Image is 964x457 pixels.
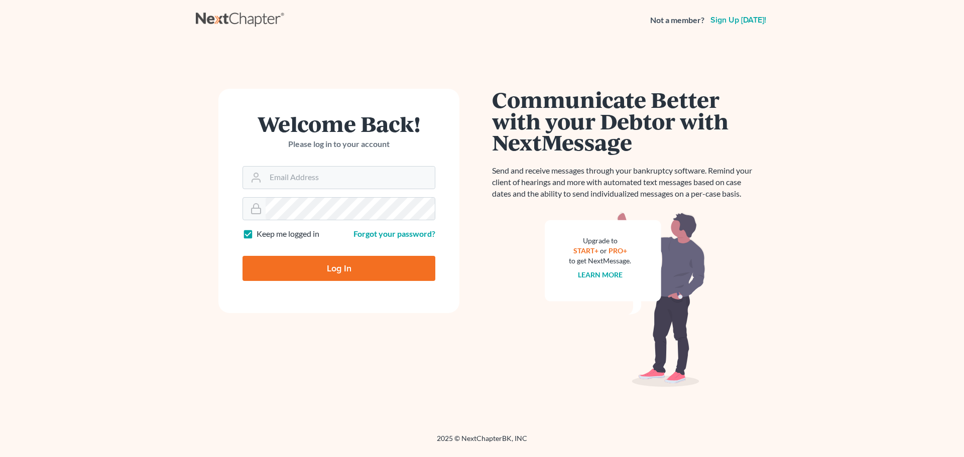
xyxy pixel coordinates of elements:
[353,229,435,238] a: Forgot your password?
[243,138,435,150] p: Please log in to your account
[266,167,435,189] input: Email Address
[196,433,768,451] div: 2025 © NextChapterBK, INC
[650,15,704,26] strong: Not a member?
[578,270,623,279] a: Learn more
[609,246,627,255] a: PRO+
[492,165,758,200] p: Send and receive messages through your bankruptcy software. Remind your client of hearings and mo...
[573,246,598,255] a: START+
[600,246,607,255] span: or
[545,212,705,387] img: nextmessage_bg-59042aed3d76b12b5cd301f8e5b87938c9018125f34e5fa2b7a6b67550977c72.svg
[257,228,319,240] label: Keep me logged in
[569,236,631,246] div: Upgrade to
[569,256,631,266] div: to get NextMessage.
[243,113,435,134] h1: Welcome Back!
[492,89,758,153] h1: Communicate Better with your Debtor with NextMessage
[243,256,435,281] input: Log In
[708,16,768,24] a: Sign up [DATE]!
